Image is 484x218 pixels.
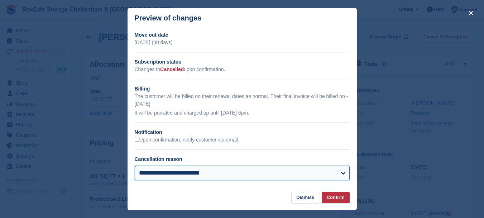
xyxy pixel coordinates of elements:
[291,192,319,204] button: Dismiss
[135,66,350,73] p: Changes to upon confirmation.
[135,109,350,117] p: It will be prorated and charged up until [DATE] 6pm.
[135,137,239,143] label: Upon confirmation, notify customer via email.
[135,39,350,46] p: [DATE] (30 days)
[135,129,350,136] h2: Notification
[135,137,139,142] input: Upon confirmation, notify customer via email.
[135,14,202,22] p: Preview of changes
[160,66,184,72] span: Cancelled
[465,7,477,19] button: close
[135,85,350,93] h2: Billing
[135,93,350,108] p: The customer will be billed on their renewal dates as normal. Their final invoice will be billed ...
[135,156,182,162] label: Cancellation reason
[135,58,350,66] h2: Subscription status
[322,192,350,204] button: Confirm
[135,31,350,39] h2: Move out date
